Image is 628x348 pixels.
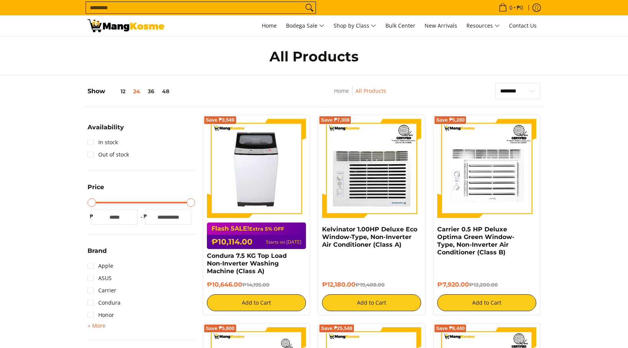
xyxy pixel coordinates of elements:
[286,21,324,31] span: Bodega Sale
[283,86,437,104] nav: Breadcrumbs
[88,321,106,330] summary: Open
[437,281,536,289] h6: ₱7,920.00
[334,21,376,31] span: Shop by Class
[144,88,158,94] button: 36
[206,326,235,331] span: Save ₱5,800
[88,124,124,130] span: Availability
[355,282,385,288] del: ₱19,488.00
[88,284,116,297] a: Carrier
[88,272,112,284] a: ASUS
[437,119,536,218] img: Carrier 0.5 HP Deluxe Optima Green Window-Type, Non-Inverter Air Conditioner (Class B)
[509,22,537,29] span: Contact Us
[158,88,173,94] button: 48
[242,282,269,288] del: ₱14,195.00
[466,21,500,31] span: Resources
[88,148,129,161] a: Out of stock
[282,15,328,36] a: Bodega Sale
[88,323,106,329] span: + More
[508,5,514,10] span: 0
[505,15,540,36] a: Contact Us
[321,118,350,122] span: Save ₱7,308
[88,184,104,196] summary: Open
[172,15,540,36] nav: Main Menu
[105,88,129,94] button: 12
[322,119,421,218] img: Kelvinator 1.00HP Deluxe Eco Window-Type, Non-Inverter Air Conditioner (Class A)
[206,118,235,122] span: Save ₱3,549
[207,294,306,311] button: Add to Cart
[88,124,124,136] summary: Open
[322,281,421,289] h6: ₱12,180.00
[355,87,386,94] a: All Products
[88,309,114,321] a: Honor
[425,22,457,29] span: New Arrivals
[382,15,419,36] a: Bulk Center
[322,226,417,248] a: Kelvinator 1.00HP Deluxe Eco Window-Type, Non-Inverter Air Conditioner (Class A)
[330,15,380,36] a: Shop by Class
[437,294,536,311] button: Add to Cart
[463,15,504,36] a: Resources
[421,15,461,36] a: New Arrivals
[385,22,415,29] span: Bulk Center
[303,2,316,13] button: Search
[210,119,303,218] img: condura-7.5kg-topload-non-inverter-washing-machine-class-c-full-view-mang-kosme
[88,136,118,148] a: In stock
[258,15,281,36] a: Home
[207,281,306,289] h6: ₱10,646.00
[436,326,465,331] span: Save ₱8,440
[469,282,498,288] del: ₱13,200.00
[88,213,95,220] span: ₱
[436,118,465,122] span: Save ₱5,280
[88,184,104,190] span: Price
[262,22,277,29] span: Home
[129,88,144,94] button: 24
[88,248,107,254] span: Brand
[334,87,349,94] a: Home
[141,213,149,220] span: ₱
[88,260,113,272] a: Apple
[496,3,526,12] span: •
[321,326,352,331] span: Save ₱25,548
[437,226,514,256] a: Carrier 0.5 HP Deluxe Optima Green Window-Type, Non-Inverter Air Conditioner (Class B)
[88,297,121,309] a: Condura
[322,294,421,311] button: Add to Cart
[164,48,464,65] h1: All Products
[88,87,173,95] h5: Show
[88,248,107,260] summary: Open
[207,252,287,275] a: Condura 7.5 KG Top Load Non-Inverter Washing Machine (Class A)
[516,5,524,10] span: ₱0
[88,19,164,32] img: All Products - Home Appliances Warehouse Sale l Mang Kosme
